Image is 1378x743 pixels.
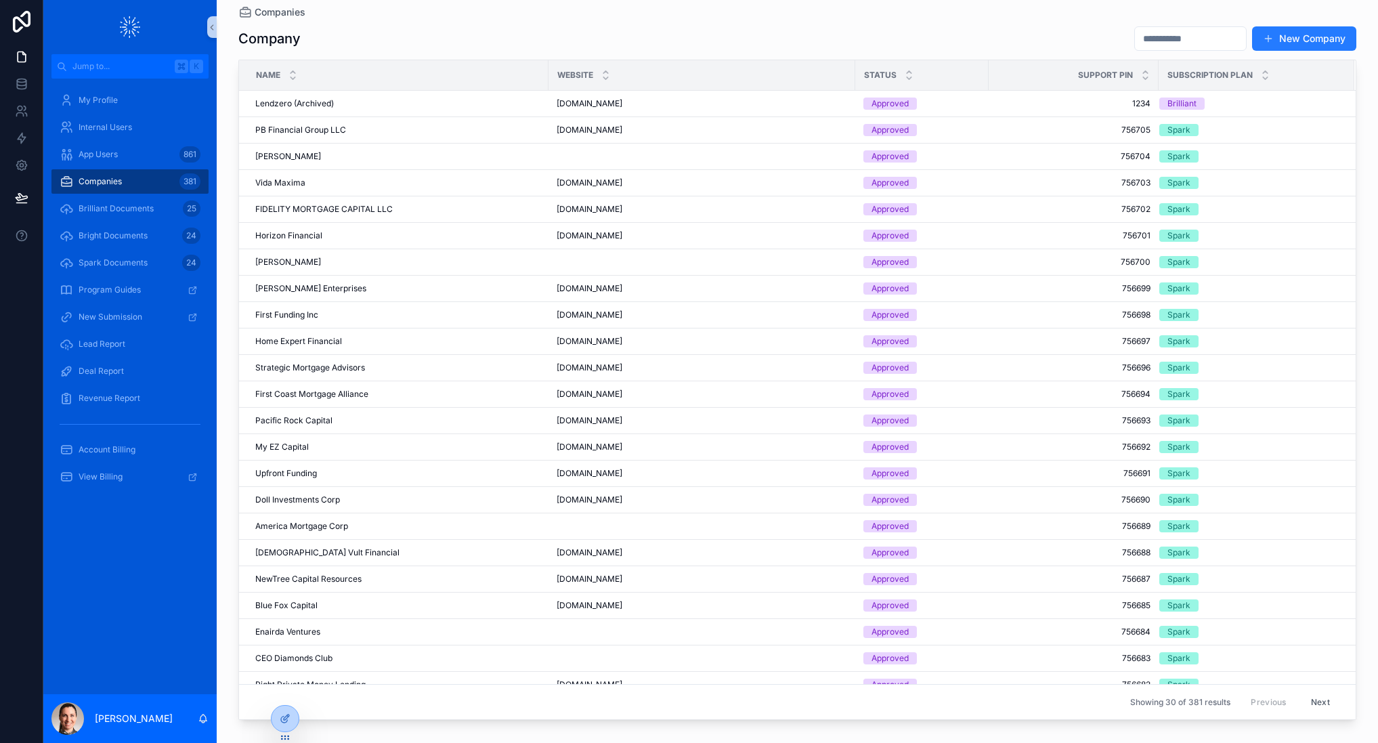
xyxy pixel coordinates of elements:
[863,203,981,215] a: Approved
[557,468,622,479] span: [DOMAIN_NAME]
[863,441,981,453] a: Approved
[871,362,909,374] div: Approved
[557,283,622,294] span: [DOMAIN_NAME]
[1130,697,1230,708] span: Showing 30 of 381 results
[1167,230,1190,242] div: Spark
[255,151,321,162] span: [PERSON_NAME]
[179,146,200,163] div: 861
[255,415,540,426] a: Pacific Rock Capital
[557,574,622,585] span: [DOMAIN_NAME]
[1167,203,1190,215] div: Spark
[1167,150,1190,163] div: Spark
[871,441,909,453] div: Approved
[997,627,1150,637] a: 756684
[997,547,1150,558] a: 756688
[557,547,622,558] span: [DOMAIN_NAME]
[557,283,847,294] a: [DOMAIN_NAME]
[557,547,847,558] a: [DOMAIN_NAME]
[255,389,540,400] a: First Coast Mortgage Alliance
[120,16,140,38] img: App logo
[871,177,909,189] div: Approved
[871,388,909,400] div: Approved
[1252,26,1356,51] a: New Company
[863,335,981,347] a: Approved
[557,310,847,320] a: [DOMAIN_NAME]
[863,309,981,321] a: Approved
[871,467,909,480] div: Approved
[51,196,209,221] a: Brilliant Documents25
[557,125,622,135] span: [DOMAIN_NAME]
[997,494,1150,505] a: 756690
[863,150,981,163] a: Approved
[997,468,1150,479] a: 756691
[95,712,173,725] p: [PERSON_NAME]
[863,415,981,427] a: Approved
[51,332,209,356] a: Lead Report
[557,98,622,109] span: [DOMAIN_NAME]
[997,600,1150,611] a: 756685
[863,599,981,612] a: Approved
[863,388,981,400] a: Approved
[557,310,622,320] span: [DOMAIN_NAME]
[255,653,332,664] span: CEO Diamonds Club
[255,653,540,664] a: CEO Diamonds Club
[1167,98,1197,110] div: Brilliant
[557,468,847,479] a: [DOMAIN_NAME]
[997,257,1150,268] a: 756700
[1159,388,1338,400] a: Spark
[1159,679,1338,691] a: Spark
[557,389,847,400] a: [DOMAIN_NAME]
[255,362,365,373] span: Strategic Mortgage Advisors
[863,98,981,110] a: Approved
[863,256,981,268] a: Approved
[557,336,847,347] a: [DOMAIN_NAME]
[1167,494,1190,506] div: Spark
[557,442,847,452] a: [DOMAIN_NAME]
[1159,520,1338,532] a: Spark
[255,389,368,400] span: First Coast Mortgage Alliance
[51,359,209,383] a: Deal Report
[557,679,622,690] span: [DOMAIN_NAME]
[255,177,305,188] span: Vida Maxima
[51,438,209,462] a: Account Billing
[557,177,622,188] span: [DOMAIN_NAME]
[255,627,540,637] a: Enairda Ventures
[255,230,322,241] span: Horizon Financial
[997,362,1150,373] span: 756696
[557,70,593,81] span: Website
[255,574,362,585] span: NewTree Capital Resources
[79,230,148,241] span: Bright Documents
[997,336,1150,347] span: 756697
[997,442,1150,452] a: 756692
[43,79,217,507] div: scrollable content
[1159,362,1338,374] a: Spark
[255,600,540,611] a: Blue Fox Capital
[79,122,132,133] span: Internal Users
[238,29,301,48] h1: Company
[51,251,209,275] a: Spark Documents24
[997,574,1150,585] a: 756687
[997,151,1150,162] a: 756704
[255,336,540,347] a: Home Expert Financial
[557,336,622,347] span: [DOMAIN_NAME]
[51,386,209,410] a: Revenue Report
[997,230,1150,241] a: 756701
[1159,124,1338,136] a: Spark
[871,573,909,585] div: Approved
[863,652,981,664] a: Approved
[1159,98,1338,110] a: Brilliant
[997,521,1150,532] a: 756689
[51,54,209,79] button: Jump to...K
[997,283,1150,294] span: 756699
[1167,599,1190,612] div: Spark
[997,415,1150,426] a: 756693
[255,283,366,294] span: [PERSON_NAME] Enterprises
[182,255,200,271] div: 24
[557,230,622,241] span: [DOMAIN_NAME]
